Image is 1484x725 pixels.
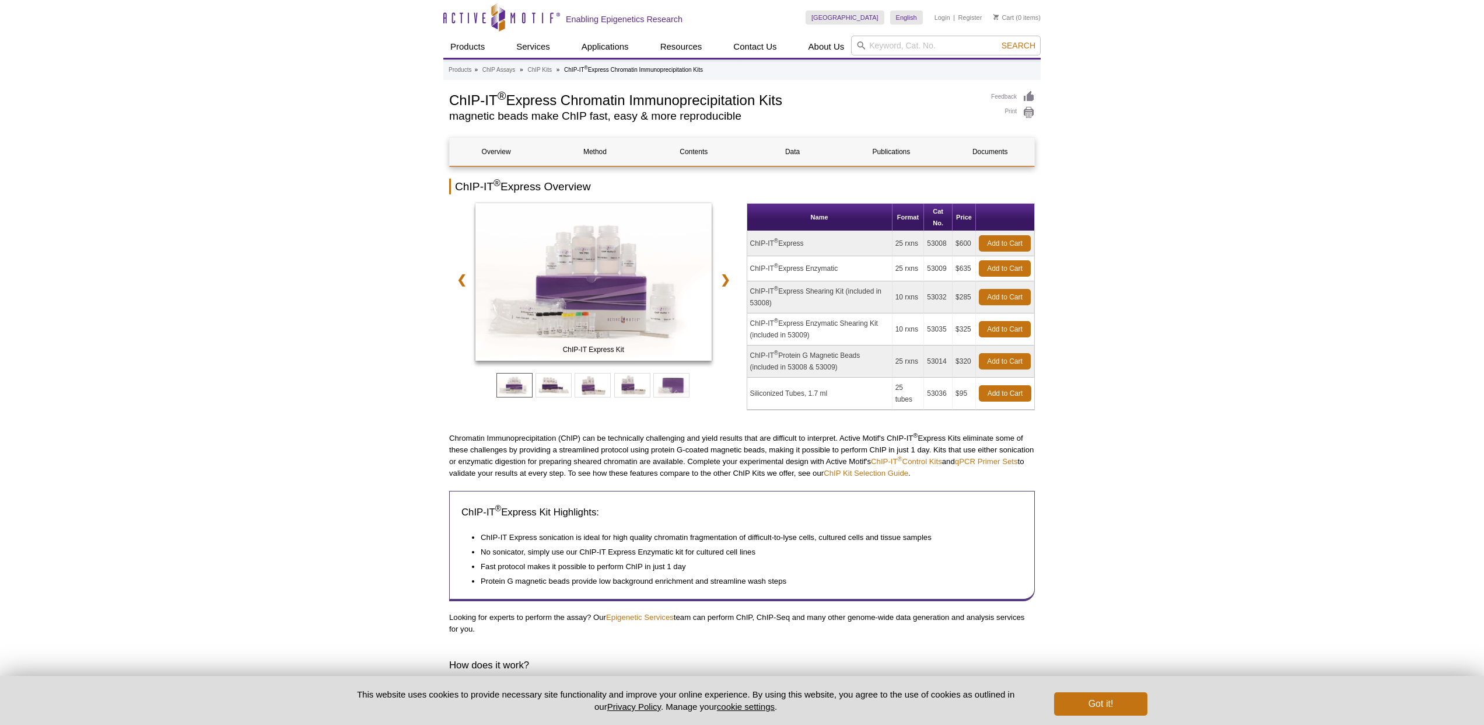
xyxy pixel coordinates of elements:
td: $635 [953,256,976,281]
sup: ® [774,285,778,292]
span: Search [1002,41,1035,50]
h3: ChIP-IT Express Kit Highlights: [461,506,1023,520]
td: 10 rxns [892,313,925,346]
li: » [556,67,560,73]
a: English [890,11,923,25]
a: ChIP-IT Express Kit [475,203,712,364]
td: $320 [953,346,976,378]
th: Price [953,204,976,231]
button: Search [998,40,1039,51]
a: qPCR Primer Sets [955,457,1018,466]
sup: ® [494,178,501,188]
li: ChIP-IT Express Chromatin Immunoprecipitation Kits [564,67,703,73]
td: 53032 [924,281,953,313]
li: No sonicator, simply use our ChIP-IT Express Enzymatic kit for cultured cell lines [481,543,1011,558]
a: Feedback [991,90,1035,103]
td: $600 [953,231,976,256]
li: » [520,67,523,73]
sup: ® [774,318,778,324]
h2: ChIP-IT Express Overview [449,179,1035,194]
span: ChIP-IT Express Kit [478,344,709,355]
td: $95 [953,378,976,410]
a: Contents [647,138,740,166]
a: Add to Cart [979,385,1031,402]
td: $325 [953,313,976,346]
a: ❯ [713,266,738,293]
td: 53014 [924,346,953,378]
td: ChIP-IT Express Shearing Kit (included in 53008) [747,281,892,313]
img: ChIP-IT Express Kit [475,203,712,361]
td: ChIP-IT Protein G Magnetic Beads (included in 53008 & 53009) [747,346,892,378]
h3: How does it work? [449,658,1035,672]
td: ChIP-IT Express [747,231,892,256]
a: Documents [944,138,1037,166]
th: Name [747,204,892,231]
td: Siliconized Tubes, 1.7 ml [747,378,892,410]
h2: magnetic beads make ChIP fast, easy & more reproducible [449,111,979,121]
a: Contact Us [726,36,783,58]
a: Method [548,138,641,166]
a: Add to Cart [979,321,1031,337]
li: Protein G magnetic beads provide low background enrichment and streamline wash steps [481,573,1011,587]
td: 53035 [924,313,953,346]
a: Applications [575,36,636,58]
sup: ® [774,263,778,269]
h1: ChIP-IT Express Chromatin Immunoprecipitation Kits [449,90,979,108]
th: Format [892,204,925,231]
td: ChIP-IT Express Enzymatic Shearing Kit (included in 53009) [747,313,892,346]
a: ChIP-IT®Control Kits [871,457,942,466]
li: (0 items) [993,11,1041,25]
td: 25 tubes [892,378,925,410]
sup: ® [774,350,778,356]
a: About Us [801,36,852,58]
td: 53008 [924,231,953,256]
a: Epigenetic Services [606,613,674,622]
a: Data [746,138,839,166]
a: Add to Cart [979,353,1031,370]
sup: ® [498,89,506,102]
td: 10 rxns [892,281,925,313]
sup: ® [495,504,501,513]
a: Add to Cart [979,235,1031,252]
td: 25 rxns [892,256,925,281]
a: Publications [845,138,937,166]
li: | [953,11,955,25]
td: ChIP-IT Express Enzymatic [747,256,892,281]
sup: ® [774,238,778,244]
td: 53009 [924,256,953,281]
li: » [474,67,478,73]
a: Cart [993,13,1014,22]
a: [GEOGRAPHIC_DATA] [806,11,884,25]
a: Products [449,65,471,75]
li: Fast protocol makes it possible to perform ChIP in just 1 day [481,558,1011,573]
li: ChIP-IT Express sonication is ideal for high quality chromatin fragmentation of difficult-to-lyse... [481,528,1011,543]
h2: Enabling Epigenetics Research [566,14,682,25]
a: Add to Cart [979,260,1031,277]
a: Products [443,36,492,58]
a: Resources [653,36,709,58]
p: Looking for experts to perform the assay? Our team can perform ChIP, ChIP-Seq and many other geno... [449,612,1035,635]
img: Your Cart [993,14,999,20]
td: $285 [953,281,976,313]
td: 53036 [924,378,953,410]
p: This website uses cookies to provide necessary site functionality and improve your online experie... [337,688,1035,713]
a: ❮ [449,266,474,293]
sup: ® [584,65,588,71]
p: Chromatin Immunoprecipitation (ChIP) can be technically challenging and yield results that are di... [449,433,1035,479]
a: ChIP Assays [482,65,516,75]
button: cookie settings [717,702,775,712]
a: Login [935,13,950,22]
td: 25 rxns [892,346,925,378]
a: Privacy Policy [607,702,661,712]
sup: ® [913,432,918,439]
a: Add to Cart [979,289,1031,305]
input: Keyword, Cat. No. [851,36,1041,55]
a: Overview [450,138,542,166]
button: Got it! [1054,692,1147,716]
a: Print [991,106,1035,119]
a: ChIP Kits [527,65,552,75]
a: Services [509,36,557,58]
th: Cat No. [924,204,953,231]
a: ChIP Kit Selection Guide [824,469,908,477]
sup: ® [898,455,902,462]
